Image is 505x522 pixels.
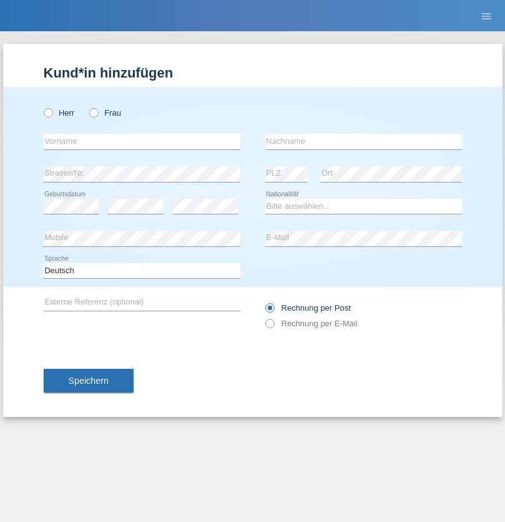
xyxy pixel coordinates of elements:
a: menu [474,12,499,19]
label: Frau [89,108,121,118]
input: Rechnung per E-Mail [265,319,273,334]
label: Rechnung per E-Mail [265,319,358,328]
h1: Kund*in hinzufügen [44,65,462,81]
i: menu [480,10,493,23]
label: Herr [44,108,75,118]
input: Rechnung per Post [265,303,273,319]
button: Speichern [44,369,134,393]
input: Herr [44,108,52,116]
label: Rechnung per Post [265,303,351,313]
input: Frau [89,108,97,116]
span: Speichern [69,376,109,386]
